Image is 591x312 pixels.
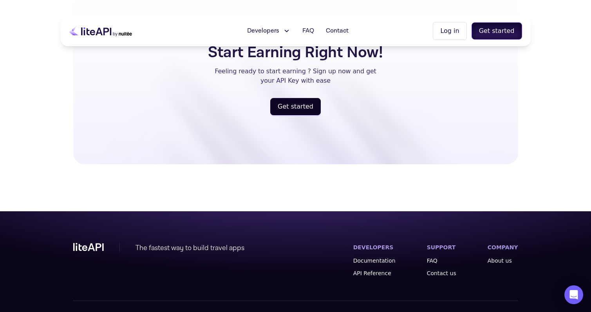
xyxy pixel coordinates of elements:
p: Feeling ready to start earning ? Sign up now and get your API Key with ease [215,67,376,85]
a: Contact [321,23,353,39]
a: Documentation [353,257,396,265]
a: Contact us [427,269,456,277]
button: Get started [270,98,321,115]
a: FAQ [427,257,456,265]
button: Log in [433,22,466,40]
button: Get started [472,22,522,40]
a: API Reference [353,269,396,277]
span: FAQ [302,26,314,36]
div: Open Intercom Messenger [564,285,583,304]
h5: Start Earning Right Now! [208,41,383,64]
div: The fastest way to build travel apps [136,243,244,254]
button: Developers [242,23,295,39]
a: About us [488,257,518,265]
label: COMPANY [488,244,518,250]
span: Contact [326,26,349,36]
label: DEVELOPERS [353,244,394,250]
span: Developers [247,26,279,36]
a: FAQ [298,23,319,39]
label: SUPPORT [427,244,456,250]
a: register [270,98,321,115]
